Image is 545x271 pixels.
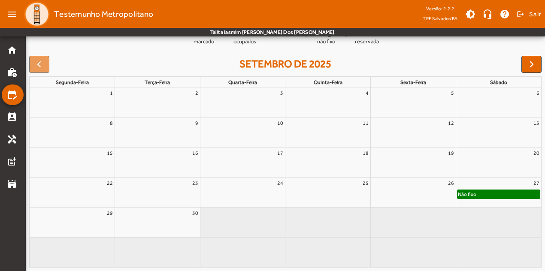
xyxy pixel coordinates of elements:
td: 29 de setembro de 2025 [30,207,115,237]
td: 20 de setembro de 2025 [456,147,541,177]
td: 26 de setembro de 2025 [371,177,456,207]
span: Sair [529,7,542,21]
td: 30 de setembro de 2025 [115,207,200,237]
mat-icon: post_add [7,157,17,167]
mat-icon: stadium [7,179,17,189]
span: TPE Salvador/BA [423,14,457,23]
td: 27 de setembro de 2025 [456,177,541,207]
td: 1 de setembro de 2025 [30,87,115,117]
a: 26 de setembro de 2025 [446,178,456,189]
td: 2 de setembro de 2025 [115,87,200,117]
a: 4 de setembro de 2025 [364,87,370,99]
a: 22 de setembro de 2025 [105,178,115,189]
td: 13 de setembro de 2025 [456,117,541,147]
mat-icon: work_history [7,67,17,78]
a: 27 de setembro de 2025 [532,178,541,189]
td: 17 de setembro de 2025 [200,147,285,177]
td: 23 de setembro de 2025 [115,177,200,207]
td: 9 de setembro de 2025 [115,117,200,147]
a: segunda-feira [54,78,91,87]
mat-icon: handyman [7,134,17,145]
a: 10 de setembro de 2025 [276,117,285,129]
td: 11 de setembro de 2025 [285,117,371,147]
a: 8 de setembro de 2025 [108,117,115,129]
button: Sair [515,8,542,21]
span: Testemunho Metropolitano [54,7,153,21]
a: quarta-feira [227,78,259,87]
h2: setembro de 2025 [239,58,331,70]
a: terça-feira [143,78,172,87]
div: Não fixo [457,190,477,199]
a: Testemunho Metropolitano [21,1,153,27]
a: 3 de setembro de 2025 [279,87,285,99]
a: 1 de setembro de 2025 [108,87,115,99]
span: Horário marcado [187,31,221,45]
td: 19 de setembro de 2025 [371,147,456,177]
td: 6 de setembro de 2025 [456,87,541,117]
a: 12 de setembro de 2025 [446,117,456,129]
mat-icon: home [7,45,17,55]
td: 4 de setembro de 2025 [285,87,371,117]
td: 25 de setembro de 2025 [285,177,371,207]
a: 20 de setembro de 2025 [532,148,541,159]
a: 23 de setembro de 2025 [191,178,200,189]
a: 2 de setembro de 2025 [194,87,200,99]
mat-icon: edit_calendar [7,90,17,100]
a: 25 de setembro de 2025 [361,178,370,189]
a: 18 de setembro de 2025 [361,148,370,159]
td: 24 de setembro de 2025 [200,177,285,207]
a: 17 de setembro de 2025 [276,148,285,159]
a: 24 de setembro de 2025 [276,178,285,189]
td: 12 de setembro de 2025 [371,117,456,147]
td: 15 de setembro de 2025 [30,147,115,177]
a: 9 de setembro de 2025 [194,117,200,129]
a: 30 de setembro de 2025 [191,208,200,219]
td: 10 de setembro de 2025 [200,117,285,147]
span: Data reservada [350,31,384,45]
td: 3 de setembro de 2025 [200,87,285,117]
a: 5 de setembro de 2025 [449,87,456,99]
img: Logo TPE [24,1,50,27]
a: 13 de setembro de 2025 [532,117,541,129]
mat-icon: perm_contact_calendar [7,112,17,122]
a: sexta-feira [399,78,428,87]
a: 6 de setembro de 2025 [535,87,541,99]
a: 11 de setembro de 2025 [361,117,370,129]
div: Versão: 2.2.2 [423,3,457,14]
a: quinta-feira [312,78,344,87]
a: 29 de setembro de 2025 [105,208,115,219]
mat-icon: menu [3,6,21,23]
a: sábado [488,78,509,87]
td: 5 de setembro de 2025 [371,87,456,117]
a: 19 de setembro de 2025 [446,148,456,159]
a: 15 de setembro de 2025 [105,148,115,159]
td: 22 de setembro de 2025 [30,177,115,207]
td: 8 de setembro de 2025 [30,117,115,147]
a: 16 de setembro de 2025 [191,148,200,159]
td: 18 de setembro de 2025 [285,147,371,177]
td: 16 de setembro de 2025 [115,147,200,177]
